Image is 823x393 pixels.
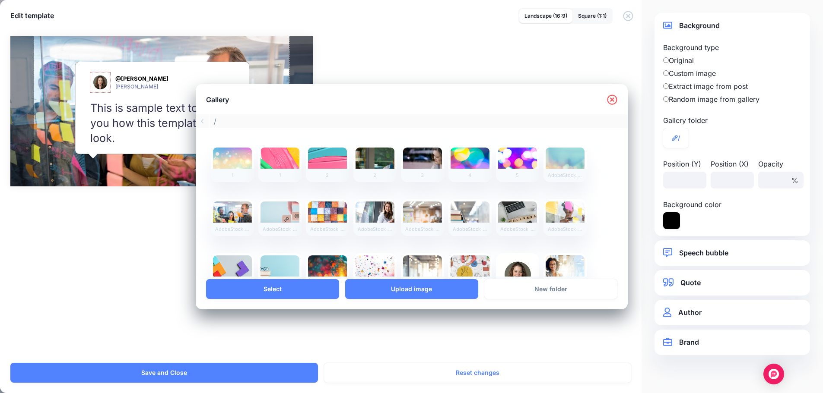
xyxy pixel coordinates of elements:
div: AdobeStock_153538369 [211,223,254,236]
div: 2 [353,169,397,182]
div: AdobeStock_243542732 [258,223,302,236]
div: Open Intercom Messenger [763,364,784,384]
div: AdobeStock_104621726 [543,169,587,182]
a: New folder [484,279,617,299]
div: 1 [211,169,254,182]
div: AdobeStock_731799704 [353,277,397,290]
div: Instagram-08-30-2025_11_46_PM [496,277,539,290]
div: 2 [306,169,349,182]
span: / [214,114,628,128]
div: 3 [401,169,444,182]
div: AdobeStock_274192392 [353,223,397,236]
div: iStock-1064056738_sm [543,277,587,290]
div: AdobeStock_317601158 [448,223,492,236]
div: GettyImages-1019217082 [401,277,444,290]
div: GettyImages-1130023029 [448,277,492,290]
div: AdobeStock_540552090 [258,277,302,290]
div: AdobeStock_272776073 [306,223,349,236]
div: AdobeStock_300644895 [401,223,444,236]
div: 1 [258,169,302,182]
a: Upload image [345,279,478,299]
div: 5 [496,169,539,182]
h5: Gallery [206,94,229,105]
a: Select [206,279,339,299]
div: AdobeStock_350503541 [543,223,587,236]
div: AdobeStock_339229432 [496,223,539,236]
div: AdobeStock_410609692 [211,277,254,290]
div: 4 [448,169,492,182]
div: AdobeStock_713848326 [306,277,349,290]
